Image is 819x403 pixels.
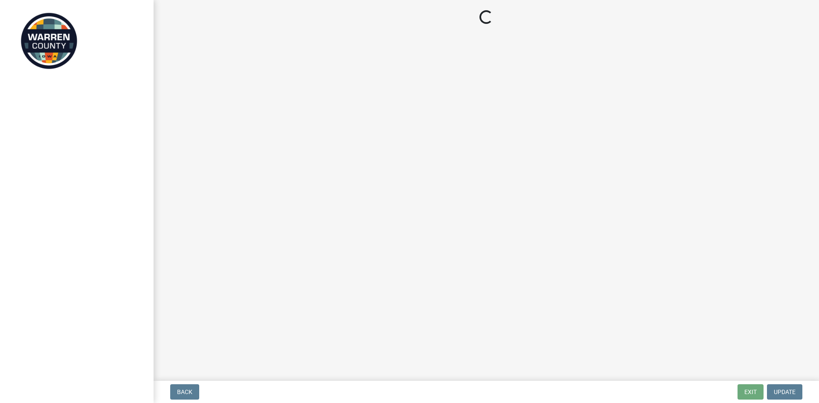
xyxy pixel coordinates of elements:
img: Warren County, Iowa [17,9,81,73]
span: Update [774,389,796,395]
button: Back [170,384,199,400]
span: Back [177,389,192,395]
button: Update [767,384,802,400]
button: Exit [738,384,764,400]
